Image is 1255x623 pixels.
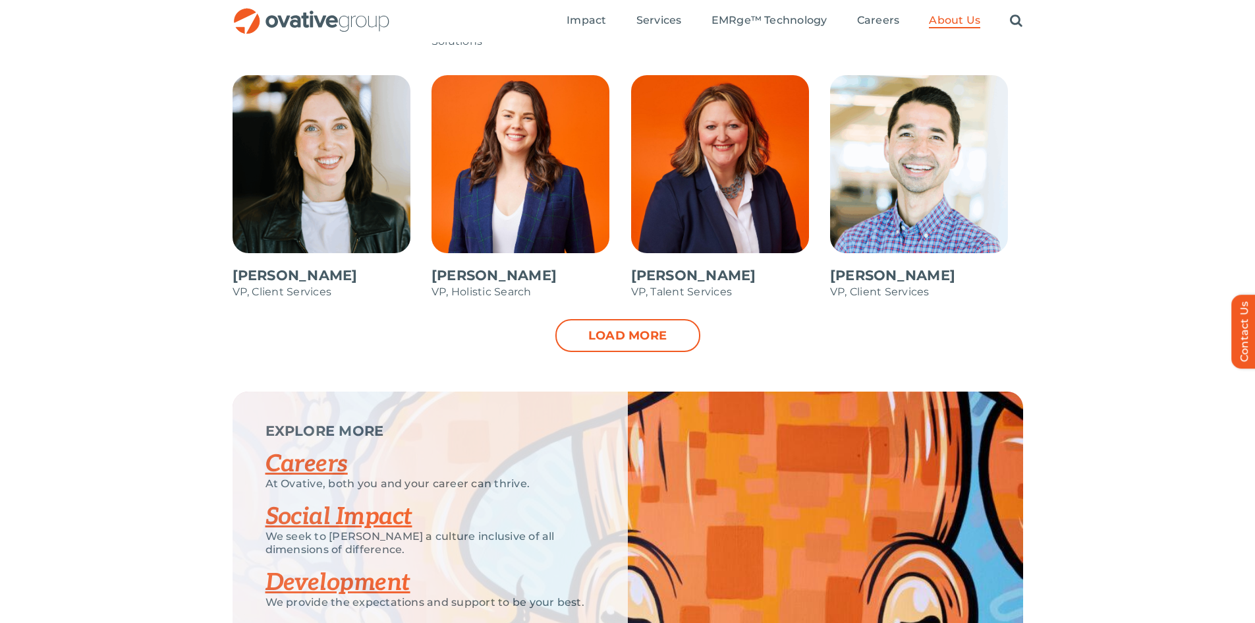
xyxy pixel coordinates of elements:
p: We seek to [PERSON_NAME] a culture inclusive of all dimensions of difference. [265,530,595,556]
a: Search [1010,14,1022,28]
a: Careers [265,450,348,479]
span: Impact [567,14,606,27]
p: We provide the expectations and support to be your best. [265,596,595,609]
a: EMRge™ Technology [711,14,827,28]
a: Careers [857,14,900,28]
p: EXPLORE MORE [265,425,595,438]
a: Services [636,14,682,28]
a: Load more [555,319,700,352]
a: Social Impact [265,502,412,531]
span: About Us [929,14,980,27]
a: Impact [567,14,606,28]
a: Development [265,568,410,597]
span: EMRge™ Technology [711,14,827,27]
a: OG_Full_horizontal_RGB [233,7,391,19]
span: Careers [857,14,900,27]
p: At Ovative, both you and your career can thrive. [265,477,595,490]
span: Services [636,14,682,27]
a: About Us [929,14,980,28]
